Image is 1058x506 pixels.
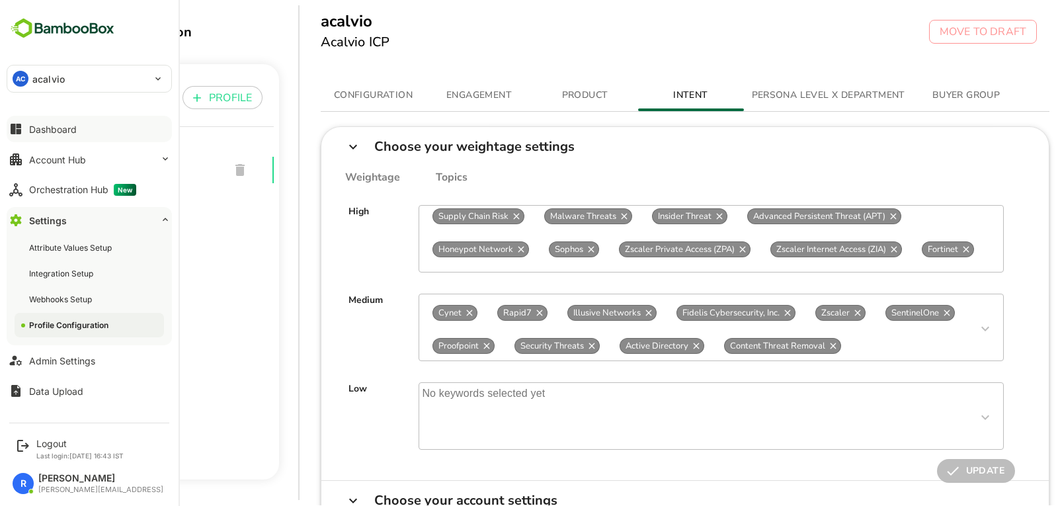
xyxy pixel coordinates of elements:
[701,208,855,224] div: Advanced Persistent Threat (APT)
[302,382,321,450] div: Low
[274,32,344,53] h6: Acalvio ICP
[387,243,472,255] span: Honeypot Network
[36,438,124,449] div: Logout
[32,72,65,86] p: acalvio
[678,340,784,352] span: Content Threat Removal
[29,319,111,331] div: Profile Configuration
[29,215,67,226] div: Settings
[387,210,468,222] span: Supply Chain Risk
[29,355,95,366] div: Admin Settings
[600,87,690,104] span: INTENT
[386,338,448,354] div: Proofpoint
[521,305,610,321] div: Illusive Networks
[876,243,917,255] span: Fortinet
[883,20,991,44] button: MOVE TO DRAFT
[302,294,337,361] div: Medium
[452,307,491,319] span: Rapid7
[274,79,1003,111] div: simple tabs
[468,338,553,354] div: Security Threats
[7,207,172,233] button: Settings
[29,386,83,397] div: Data Upload
[606,208,681,224] div: Insider Threat
[839,305,909,321] div: SentinelOne
[386,241,483,257] div: Honeypot Network
[494,87,584,104] span: PRODUCT
[893,24,980,40] p: MOVE TO DRAFT
[769,305,819,321] div: Zscaler
[875,87,965,104] span: BUYER GROUP
[678,338,795,354] div: Content Threat Removal
[29,124,77,135] div: Dashboard
[573,241,704,257] div: Zscaler Private Access (ZPA)
[7,65,171,92] div: ACacalvio
[725,243,845,255] span: Zscaler Internet Access (ZIA)
[387,340,438,352] span: Proofpoint
[574,340,647,352] span: Active Directory
[274,11,344,32] h5: acalvio
[36,452,124,460] p: Last login: [DATE] 16:43 IST
[16,23,233,41] div: Profile Configuration
[136,86,216,109] button: PROFILE
[498,208,586,224] div: Malware Threats
[114,184,136,196] span: New
[38,485,163,494] div: [PERSON_NAME][EMAIL_ADDRESS]
[5,144,227,196] div: acalvio
[387,307,421,319] span: Cynet
[299,171,354,184] div: Weightage
[302,205,323,273] div: High
[840,307,898,319] span: SentinelOne
[7,347,172,374] button: Admin Settings
[29,184,136,196] div: Orchestration Hub
[328,140,528,153] div: Choose your weightage settings
[388,87,478,104] span: ENGAGEMENT
[13,71,28,87] div: AC
[373,383,501,449] p: No keywords selected yet
[522,307,600,319] span: Illusive Networks
[7,378,172,404] button: Data Upload
[573,243,694,255] span: Zscaler Private Access (ZPA)
[29,242,114,253] div: Attribute Values Setup
[38,473,163,484] div: [PERSON_NAME]
[451,305,501,321] div: Rapid7
[386,208,478,224] div: Supply Chain Risk
[770,307,809,319] span: Zscaler
[503,243,542,255] span: Sophos
[7,16,118,41] img: BambooboxFullLogoMark.5f36c76dfaba33ec1ec1367b70bb1252.svg
[503,241,553,257] div: Sophos
[630,305,749,321] div: Fidelis Cybersecurity, Inc.
[275,127,1002,166] div: Choose your weightage settings
[499,210,575,222] span: Malware Threats
[13,473,34,494] div: R
[282,87,372,104] span: CONFIGURATION
[354,171,421,184] div: Topics
[7,116,172,142] button: Dashboard
[469,340,543,352] span: Security Threats
[7,177,172,203] button: Orchestration HubNew
[875,241,928,257] div: Fortinet
[29,154,86,165] div: Account Hub
[16,90,59,106] p: PROFILE
[606,210,671,222] span: Insider Threat
[724,241,856,257] div: Zscaler Internet Access (ZIA)
[7,146,172,173] button: Account Hub
[706,87,859,104] span: PERSONA LEVEL X DEPARTMENT
[16,162,173,178] span: acalvio
[702,210,844,222] span: Advanced Persistent Threat (APT)
[29,294,95,305] div: Webhooks Setup
[386,305,431,321] div: Cynet
[29,268,96,279] div: Integration Setup
[631,307,739,319] span: Fidelis Cybersecurity, Inc.
[163,90,206,106] p: PROFILE
[573,338,658,354] div: Active Directory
